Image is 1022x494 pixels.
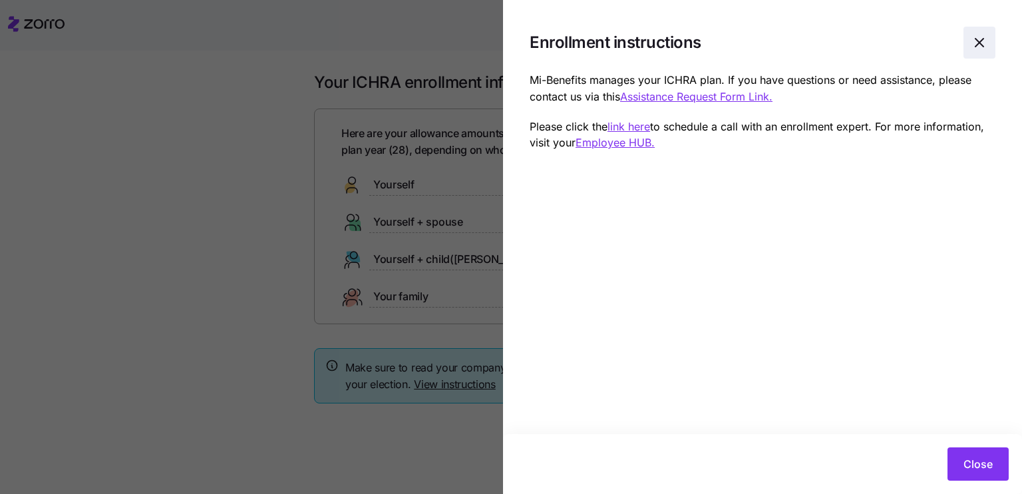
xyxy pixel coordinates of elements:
[620,90,772,103] a: Assistance Request Form Link.
[530,119,995,152] p: Please click the to schedule a call with an enrollment expert. For more information, visit your
[530,32,953,53] h1: Enrollment instructions
[963,456,993,472] span: Close
[947,447,1009,481] button: Close
[576,136,655,149] a: Employee HUB.
[607,120,650,133] a: link here
[530,72,995,105] p: Mi-Benefits manages your ICHRA plan. If you have questions or need assistance, please contact us ...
